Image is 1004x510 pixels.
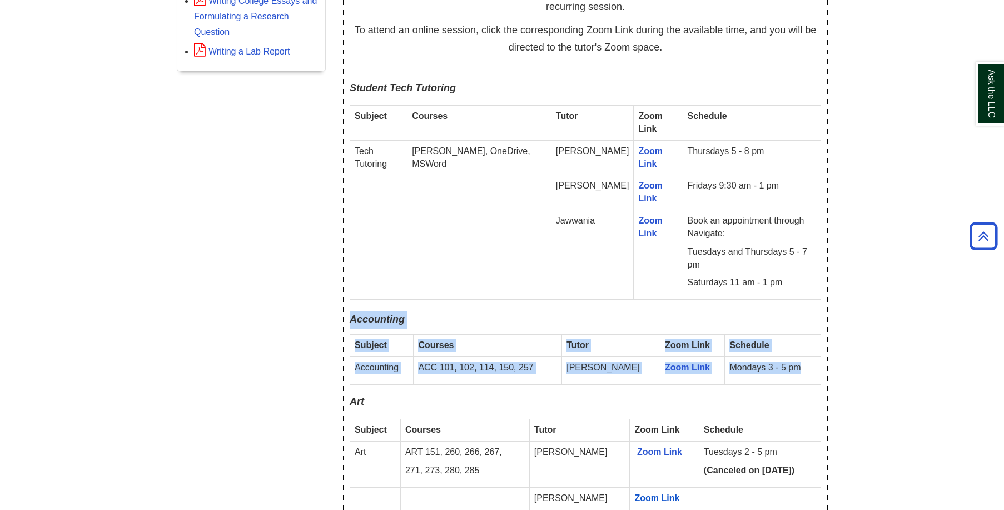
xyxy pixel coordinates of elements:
strong: Tutor [556,111,578,121]
strong: Zoom Link [638,111,663,133]
a: Zoom Link [637,447,682,457]
strong: Subject [355,340,387,350]
p: ART 151, 260, 266, 267, [405,446,525,459]
p: Fridays 9:30 am - 1 pm [688,180,816,192]
p: Book an appointment through Navigate: [688,215,816,240]
strong: (Canceled on [DATE]) [704,466,794,475]
strong: Courses [412,111,448,121]
span: Student Tech Tutoring [350,82,456,93]
strong: Zoom Link [665,340,710,350]
p: Saturdays 11 am - 1 pm [688,276,816,289]
a: Back to Top [966,229,1001,244]
a: Zoom Link [638,146,663,169]
p: Tuesdays and Thursdays 5 - 7 pm [688,246,816,271]
strong: Schedule [729,340,769,350]
strong: Tutor [566,340,589,350]
p: [PERSON_NAME], OneDrive, MSWord [412,145,546,171]
span: Art [350,396,364,407]
td: Accounting [350,356,414,384]
p: ACC 101, 102, 114, 150, 257 [418,362,557,374]
strong: Schedule [688,111,727,121]
p: Mondays 3 - 5 pm [729,362,816,374]
strong: Schedule [704,425,743,434]
td: Art [350,441,401,487]
strong: Zoom Link [634,425,679,434]
strong: Courses [418,340,454,350]
td: [PERSON_NAME] [551,175,634,210]
a: Writing a Lab Report [194,47,290,56]
strong: Courses [405,425,441,434]
p: Tuesdays 2 - 5 pm [704,446,816,459]
a: Zoom Link [638,181,663,203]
a: Zoom Link [665,363,710,372]
td: Tech Tutoring [350,140,407,300]
p: Thursdays 5 - 8 pm [688,145,816,158]
strong: Tutor [534,425,556,434]
td: [PERSON_NAME] [562,356,660,384]
a: Zoom Link [634,493,679,503]
strong: Subject [355,111,387,121]
td: Jawwania [551,210,634,300]
strong: Subject [355,425,387,434]
span: Accounting [350,314,405,325]
span: To attend an online session, click the corresponding Zoom Link during the available time, and you... [355,24,816,53]
a: Zoom Link [638,216,663,238]
p: 271, 273, 280, 285 [405,464,525,477]
td: [PERSON_NAME] [551,140,634,175]
td: [PERSON_NAME] [529,441,630,487]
